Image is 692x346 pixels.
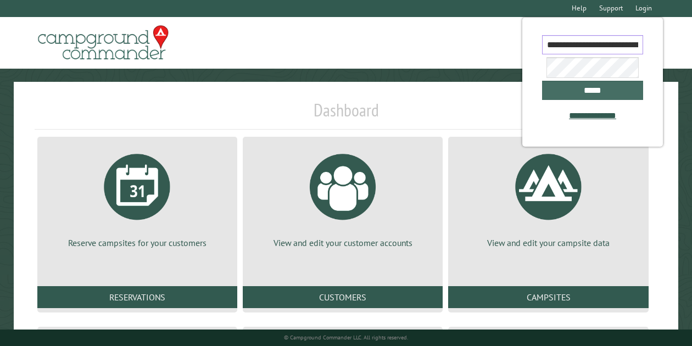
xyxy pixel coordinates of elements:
small: © Campground Commander LLC. All rights reserved. [284,334,408,341]
h1: Dashboard [35,99,657,130]
a: Reservations [37,286,237,308]
img: Campground Commander [35,21,172,64]
a: Campsites [448,286,648,308]
p: View and edit your campsite data [461,237,635,249]
a: Customers [243,286,443,308]
a: Reserve campsites for your customers [51,146,224,249]
p: View and edit your customer accounts [256,237,429,249]
a: View and edit your campsite data [461,146,635,249]
a: View and edit your customer accounts [256,146,429,249]
p: Reserve campsites for your customers [51,237,224,249]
